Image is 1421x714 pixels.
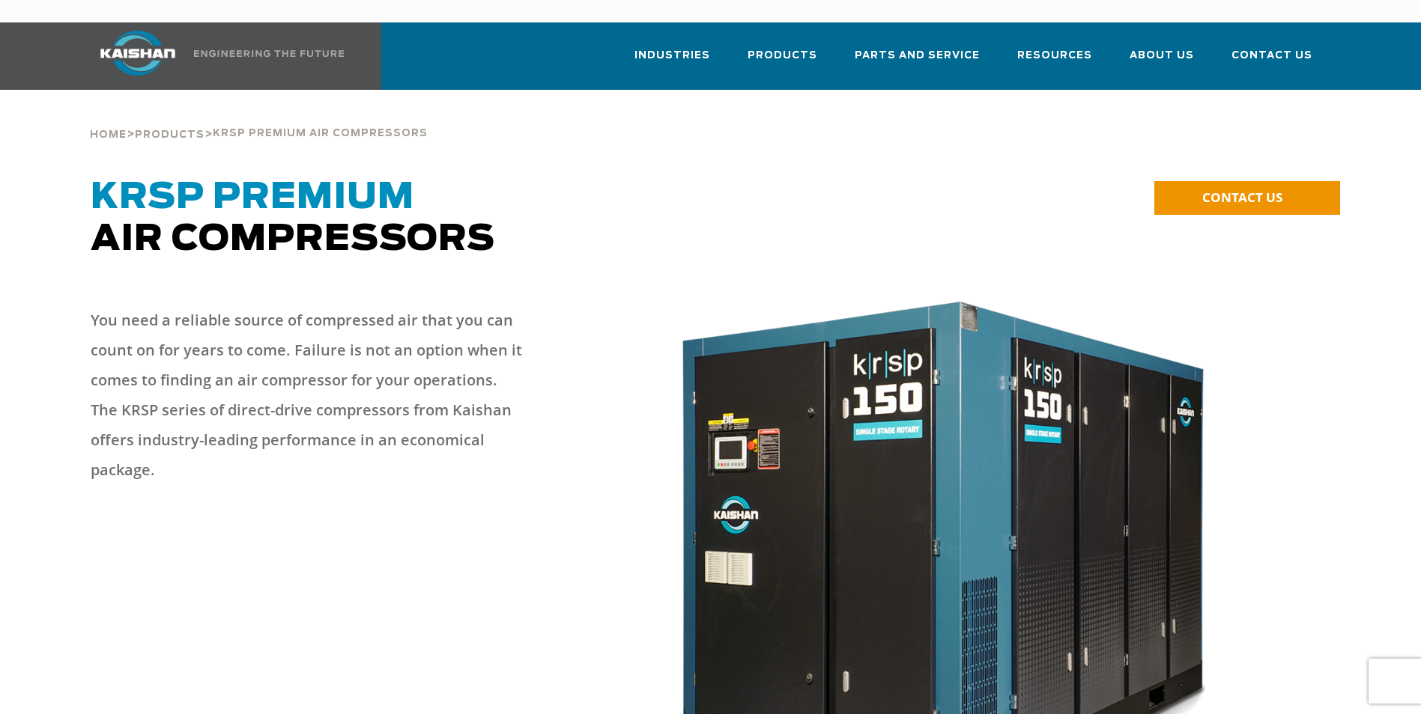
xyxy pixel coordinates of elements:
[855,36,980,87] a: Parts and Service
[748,36,817,87] a: Products
[1231,36,1312,87] a: Contact Us
[1231,47,1312,64] span: Contact Us
[213,129,428,138] span: krsp premium air compressors
[1202,189,1282,206] span: CONTACT US
[91,305,525,485] p: You need a reliable source of compressed air that you can count on for years to come. Failure is ...
[194,50,344,57] img: Engineering the future
[135,130,204,140] span: Products
[90,127,127,141] a: Home
[1017,47,1092,64] span: Resources
[1017,36,1092,87] a: Resources
[82,22,347,90] a: Kaishan USA
[1154,181,1340,215] a: CONTACT US
[1130,47,1194,64] span: About Us
[90,90,428,147] div: > >
[90,130,127,140] span: Home
[1130,36,1194,87] a: About Us
[91,180,414,216] span: KRSP Premium
[82,31,194,76] img: kaishan logo
[855,47,980,64] span: Parts and Service
[748,47,817,64] span: Products
[634,47,710,64] span: Industries
[91,180,495,257] span: Air Compressors
[135,127,204,141] a: Products
[634,36,710,87] a: Industries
